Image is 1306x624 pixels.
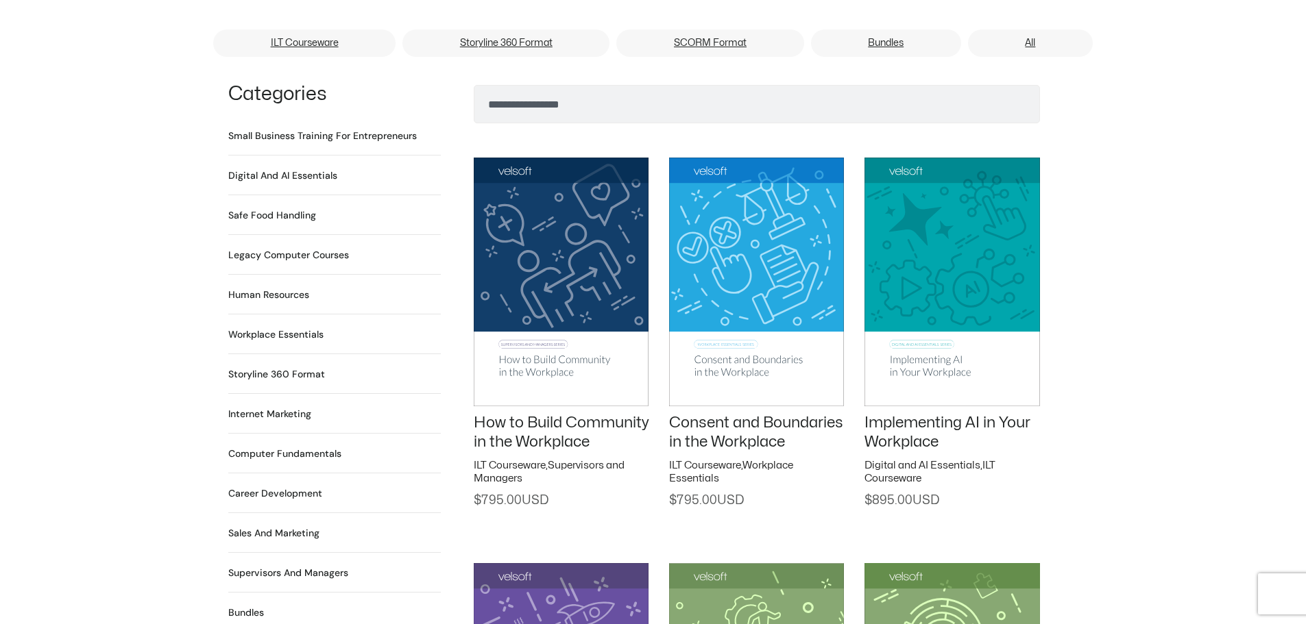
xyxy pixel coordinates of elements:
[474,460,625,484] a: Supervisors and Managers
[474,459,649,486] h2: ,
[228,526,319,540] h2: Sales and Marketing
[228,129,417,143] a: Visit product category Small Business Training for Entrepreneurs
[228,129,417,143] h2: Small Business Training for Entrepreneurs
[402,29,609,57] a: Storyline 360 Format
[228,169,337,183] h2: Digital and AI Essentials
[228,447,341,461] a: Visit product category Computer Fundamentals
[213,29,1093,61] nav: Menu
[864,459,1039,486] h2: ,
[474,460,546,471] a: ILT Courseware
[228,327,324,342] h2: Workplace Essentials
[864,495,939,506] span: 895.00
[669,415,843,450] a: Consent and Boundaries in the Workplace
[474,415,649,450] a: How to Build Community in the Workplace
[474,495,548,506] span: 795.00
[669,495,677,506] span: $
[228,288,309,302] a: Visit product category Human Resources
[864,460,980,471] a: Digital and AI Essentials
[864,415,1030,450] a: Implementing AI in Your Workplace
[228,526,319,540] a: Visit product category Sales and Marketing
[228,208,316,223] a: Visit product category Safe Food Handling
[228,407,311,421] a: Visit product category Internet Marketing
[228,327,324,342] a: Visit product category Workplace Essentials
[669,459,844,486] h2: ,
[228,447,341,461] h2: Computer Fundamentals
[228,169,337,183] a: Visit product category Digital and AI Essentials
[1132,594,1299,624] iframe: chat widget
[669,495,744,506] span: 795.00
[864,495,872,506] span: $
[228,248,349,262] a: Visit product category Legacy Computer Courses
[228,208,316,223] h2: Safe Food Handling
[213,29,396,57] a: ILT Courseware
[228,367,325,382] h2: Storyline 360 Format
[228,486,322,501] a: Visit product category Career Development
[228,606,264,620] a: Visit product category Bundles
[228,486,322,501] h2: Career Development
[968,29,1093,57] a: All
[228,85,441,104] h1: Categories
[669,460,741,471] a: ILT Courseware
[616,29,803,57] a: SCORM Format
[474,495,481,506] span: $
[228,288,309,302] h2: Human Resources
[228,566,348,580] h2: Supervisors and Managers
[228,407,311,421] h2: Internet Marketing
[811,29,961,57] a: Bundles
[228,566,348,580] a: Visit product category Supervisors and Managers
[228,606,264,620] h2: Bundles
[228,367,325,382] a: Visit product category Storyline 360 Format
[228,248,349,262] h2: Legacy Computer Courses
